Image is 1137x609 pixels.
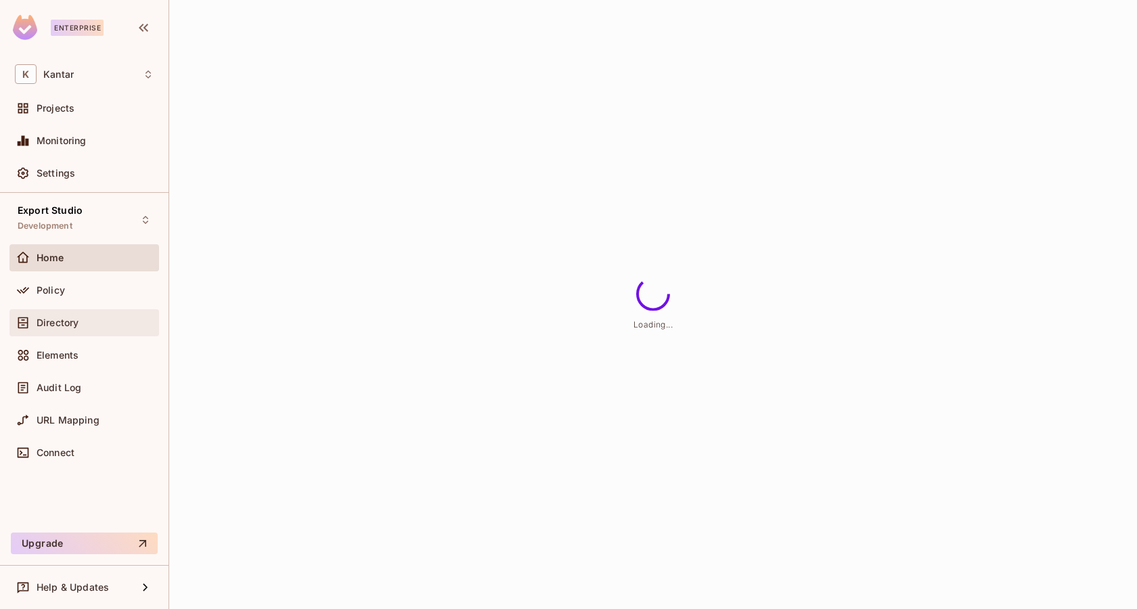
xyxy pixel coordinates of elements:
span: Help & Updates [37,582,109,593]
span: Loading... [633,319,673,330]
span: Audit Log [37,382,81,393]
span: Export Studio [18,205,83,216]
span: Policy [37,285,65,296]
div: Enterprise [51,20,104,36]
span: Development [18,221,72,231]
span: URL Mapping [37,415,99,426]
button: Upgrade [11,533,158,554]
span: Connect [37,447,74,458]
span: Directory [37,317,79,328]
span: Projects [37,103,74,114]
span: Monitoring [37,135,87,146]
span: Home [37,252,64,263]
span: Elements [37,350,79,361]
span: Workspace: Kantar [43,69,74,80]
span: Settings [37,168,75,179]
img: SReyMgAAAABJRU5ErkJggg== [13,15,37,40]
span: K [15,64,37,84]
